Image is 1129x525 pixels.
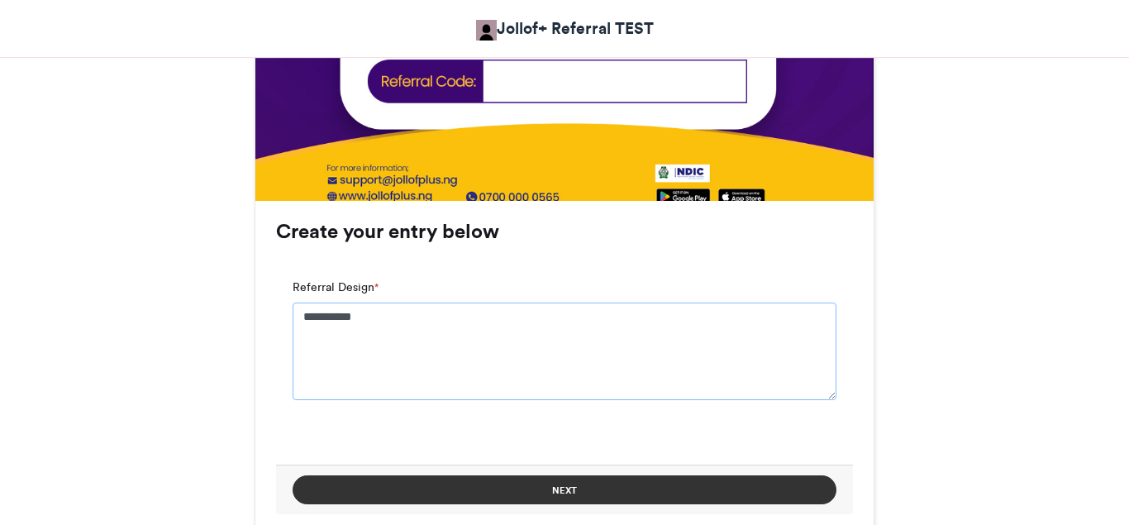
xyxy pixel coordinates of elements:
[276,222,853,241] h3: Create your entry below
[476,17,654,41] a: Jollof+ Referral TEST
[476,20,497,41] img: Jollof+ Referral TEST
[293,475,836,504] button: Next
[484,39,741,63] div: 598699709A
[293,279,379,296] label: Referral Design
